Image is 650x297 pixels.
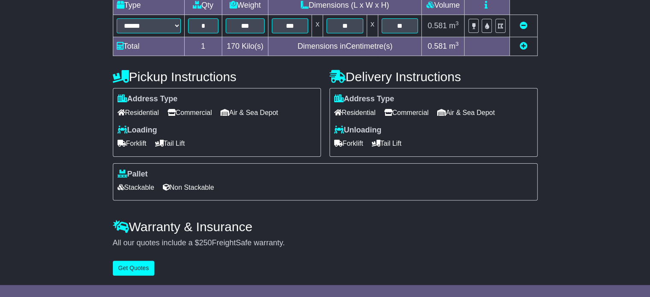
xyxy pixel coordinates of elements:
[113,37,184,56] td: Total
[268,37,421,56] td: Dimensions in Centimetre(s)
[334,126,382,135] label: Unloading
[118,181,154,194] span: Stackable
[456,20,459,26] sup: 3
[118,106,159,119] span: Residential
[334,94,394,104] label: Address Type
[163,181,214,194] span: Non Stackable
[226,42,239,50] span: 170
[428,21,447,30] span: 0.581
[437,106,495,119] span: Air & Sea Depot
[367,15,378,37] td: x
[118,126,157,135] label: Loading
[449,21,459,30] span: m
[334,106,376,119] span: Residential
[384,106,429,119] span: Commercial
[222,37,268,56] td: Kilo(s)
[520,21,527,30] a: Remove this item
[449,42,459,50] span: m
[184,37,222,56] td: 1
[118,137,147,150] span: Forklift
[155,137,185,150] span: Tail Lift
[113,220,538,234] h4: Warranty & Insurance
[372,137,402,150] span: Tail Lift
[168,106,212,119] span: Commercial
[113,70,321,84] h4: Pickup Instructions
[199,238,212,247] span: 250
[334,137,363,150] span: Forklift
[221,106,278,119] span: Air & Sea Depot
[113,238,538,248] div: All our quotes include a $ FreightSafe warranty.
[113,261,155,276] button: Get Quotes
[118,94,178,104] label: Address Type
[329,70,538,84] h4: Delivery Instructions
[428,42,447,50] span: 0.581
[456,41,459,47] sup: 3
[312,15,323,37] td: x
[118,170,148,179] label: Pallet
[520,42,527,50] a: Add new item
